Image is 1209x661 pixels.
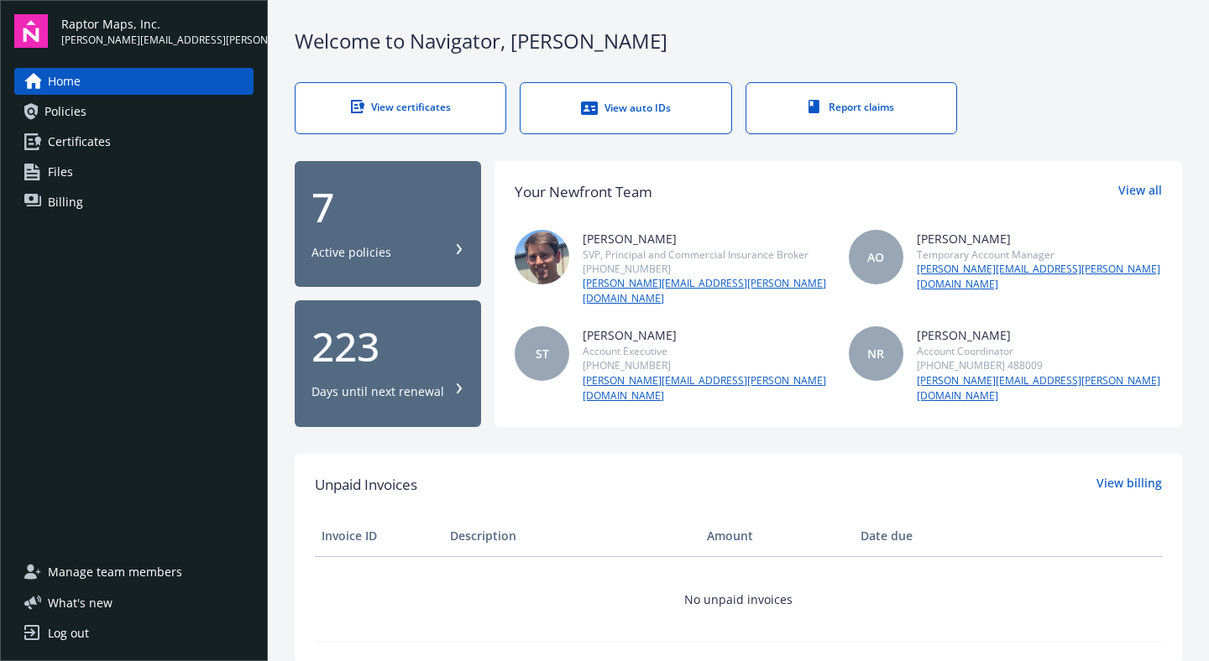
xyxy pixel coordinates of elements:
[917,326,1162,344] div: [PERSON_NAME]
[867,248,884,266] span: AO
[48,128,111,155] span: Certificates
[746,82,957,134] a: Report claims
[1096,474,1162,496] a: View billing
[14,14,48,48] img: navigator-logo.svg
[554,100,697,117] div: View auto IDs
[14,68,254,95] a: Home
[515,181,652,203] div: Your Newfront Team
[14,128,254,155] a: Certificates
[917,247,1162,262] div: Temporary Account Manager
[583,262,828,276] div: [PHONE_NUMBER]
[311,383,444,400] div: Days until next renewal
[48,559,182,586] span: Manage team members
[14,559,254,586] a: Manage team members
[14,159,254,185] a: Files
[583,344,828,358] div: Account Executive
[311,244,391,261] div: Active policies
[295,161,481,288] button: 7Active policies
[48,68,81,95] span: Home
[315,474,417,496] span: Unpaid Invoices
[917,373,1162,403] a: [PERSON_NAME][EMAIL_ADDRESS][PERSON_NAME][DOMAIN_NAME]
[61,15,254,33] span: Raptor Maps, Inc.
[48,620,89,647] div: Log out
[295,300,481,427] button: 223Days until next renewal
[1118,181,1162,203] a: View all
[700,516,854,556] th: Amount
[48,189,83,216] span: Billing
[315,516,443,556] th: Invoice ID
[295,27,1182,55] div: Welcome to Navigator , [PERSON_NAME]
[515,230,569,284] img: photo
[917,358,1162,372] div: [PHONE_NUMBER] 488009
[536,345,549,362] span: ST
[295,82,506,134] a: View certificates
[520,82,731,134] a: View auto IDs
[48,594,113,612] span: What ' s new
[583,358,828,372] div: [PHONE_NUMBER]
[867,345,884,362] span: NR
[583,373,828,403] a: [PERSON_NAME][EMAIL_ADDRESS][PERSON_NAME][DOMAIN_NAME]
[443,516,700,556] th: Description
[583,326,828,344] div: [PERSON_NAME]
[44,98,86,125] span: Policies
[583,247,828,262] div: SVP, Principal and Commercial Insurance Broker
[854,516,982,556] th: Date due
[311,187,464,227] div: 7
[583,230,828,247] div: [PERSON_NAME]
[61,14,254,48] button: Raptor Maps, Inc.[PERSON_NAME][EMAIL_ADDRESS][PERSON_NAME][DOMAIN_NAME]
[780,100,923,114] div: Report claims
[61,33,254,48] span: [PERSON_NAME][EMAIL_ADDRESS][PERSON_NAME][DOMAIN_NAME]
[329,100,472,114] div: View certificates
[48,159,73,185] span: Files
[917,230,1162,247] div: [PERSON_NAME]
[14,189,254,216] a: Billing
[917,262,1162,292] a: [PERSON_NAME][EMAIL_ADDRESS][PERSON_NAME][DOMAIN_NAME]
[315,556,1162,642] td: No unpaid invoices
[917,344,1162,358] div: Account Coordinator
[14,98,254,125] a: Policies
[583,276,828,306] a: [PERSON_NAME][EMAIL_ADDRESS][PERSON_NAME][DOMAIN_NAME]
[311,326,464,367] div: 223
[14,594,139,612] button: What's new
